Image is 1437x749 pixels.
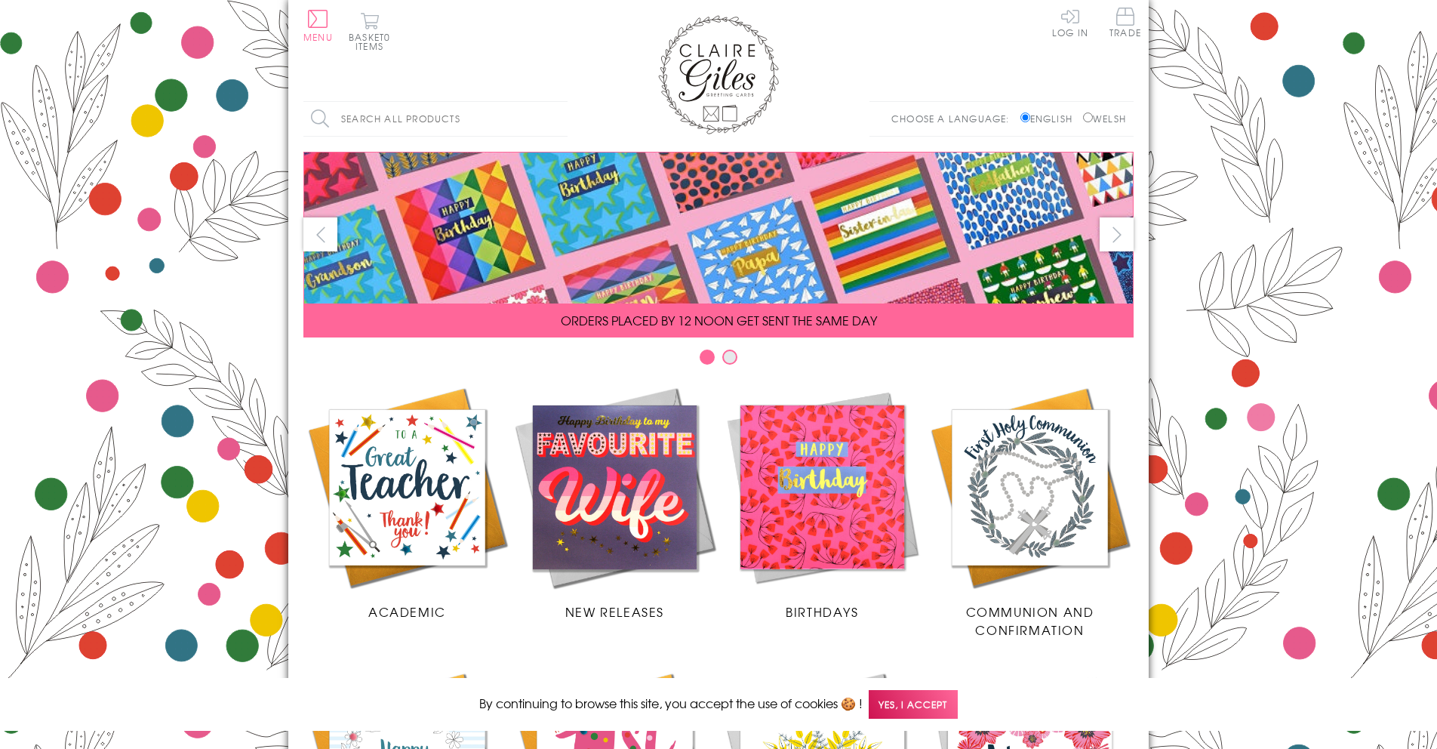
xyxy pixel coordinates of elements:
[303,217,337,251] button: prev
[1020,113,1030,122] input: English
[303,102,568,136] input: Search all products
[368,603,446,621] span: Academic
[303,10,333,42] button: Menu
[891,112,1017,125] p: Choose a language:
[966,603,1094,639] span: Communion and Confirmation
[926,384,1134,639] a: Communion and Confirmation
[700,350,715,365] button: Carousel Page 1 (Current Slide)
[1083,112,1126,125] label: Welsh
[1100,217,1134,251] button: next
[511,384,718,621] a: New Releases
[1020,112,1080,125] label: English
[722,350,737,365] button: Carousel Page 2
[565,603,664,621] span: New Releases
[869,690,958,720] span: Yes, I accept
[349,12,390,51] button: Basket0 items
[1052,8,1088,37] a: Log In
[718,384,926,621] a: Birthdays
[1109,8,1141,40] a: Trade
[1083,113,1093,122] input: Welsh
[303,30,333,44] span: Menu
[552,102,568,136] input: Search
[303,384,511,621] a: Academic
[355,30,390,53] span: 0 items
[1109,8,1141,37] span: Trade
[658,15,779,134] img: Claire Giles Greetings Cards
[561,311,877,329] span: ORDERS PLACED BY 12 NOON GET SENT THE SAME DAY
[303,349,1134,372] div: Carousel Pagination
[786,603,858,621] span: Birthdays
